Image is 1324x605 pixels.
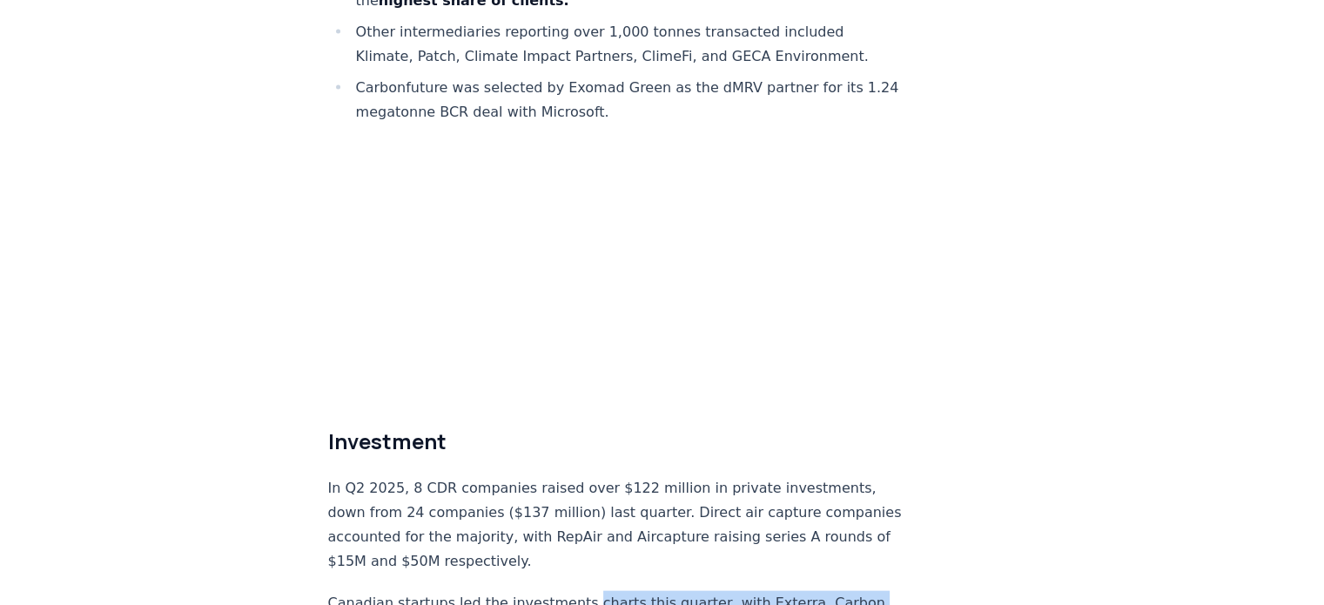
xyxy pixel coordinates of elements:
iframe: Multiple Donuts [328,142,904,386]
li: Carbonfuture was selected by Exomad Green as the dMRV partner for its 1.24 megatonne BCR deal wit... [351,76,904,124]
li: Other intermediaries reporting over 1,000 tonnes transacted included Klimate, Patch, Climate Impa... [351,20,904,69]
p: In Q2 2025, 8 CDR companies raised over $122 million in private investments, down from 24 compani... [328,476,904,574]
h2: Investment [328,427,904,455]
